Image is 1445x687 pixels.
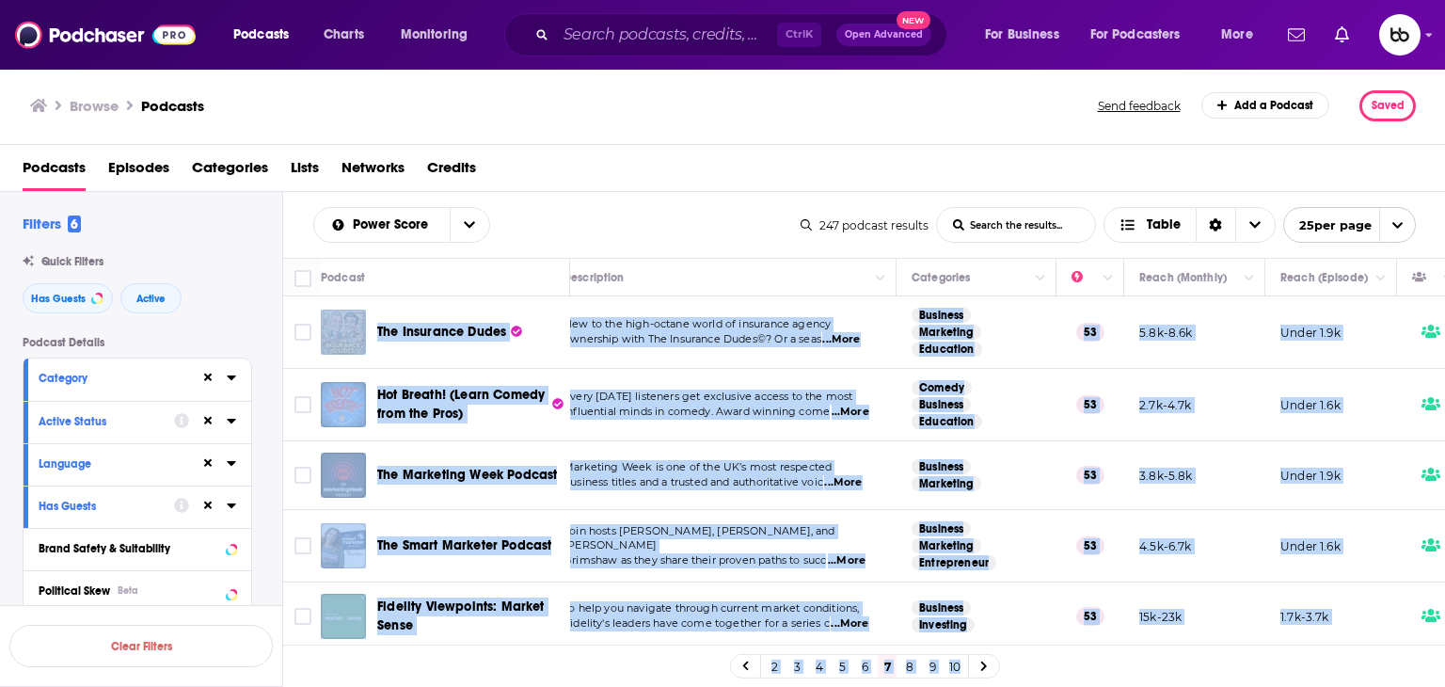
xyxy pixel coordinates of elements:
[1280,325,1341,341] p: Under 1.9k
[192,152,268,191] a: Categories
[564,266,624,289] div: Description
[564,405,830,418] span: influential minds in comedy. Award winning come
[294,324,311,341] span: Toggle select row
[564,460,832,473] span: Marketing Week is one of the UK’s most respected
[118,584,138,597] div: Beta
[564,317,831,330] span: New to the high-octane world of insurance agency
[1412,266,1438,289] div: Has Guests
[377,466,557,485] a: The Marketing Week Podcast
[1076,323,1104,342] p: 53
[294,537,311,554] span: Toggle select row
[321,310,366,355] img: The Insurance Dudes
[1090,22,1181,48] span: For Podcasters
[23,152,86,191] a: Podcasts
[831,616,868,631] span: ...More
[39,500,162,513] div: Has Guests
[324,22,364,48] span: Charts
[822,332,860,347] span: ...More
[845,30,923,40] span: Open Advanced
[314,218,450,232] button: open menu
[1147,218,1181,232] span: Table
[1196,208,1235,242] div: Sort Direction
[564,332,821,345] span: ownership with The Insurance Dudes©? Or a seas
[39,457,188,471] div: Language
[1280,609,1329,625] p: 1.7k-3.7k
[564,524,835,552] span: Join hosts [PERSON_NAME], [PERSON_NAME], and [PERSON_NAME]
[836,24,931,46] button: Open AdvancedNew
[313,207,490,243] h2: Choose List sort
[321,382,366,427] a: Hot Breath! (Learn Comedy from the Pros)
[1283,207,1416,243] button: open menu
[41,255,103,268] span: Quick Filters
[564,616,830,630] span: Fidelity's leaders have come together for a series c
[556,20,777,50] input: Search podcasts, credits, & more...
[341,152,405,191] a: Networks
[1076,607,1104,626] p: 53
[291,152,319,191] a: Lists
[1139,609,1182,625] p: 15k-23k
[912,476,981,491] a: Marketing
[1139,266,1227,289] div: Reach (Monthly)
[1221,22,1253,48] span: More
[765,655,784,678] a: 2
[869,267,892,290] button: Column Actions
[1097,267,1119,290] button: Column Actions
[897,11,930,29] span: New
[23,215,81,232] h2: Filters
[1238,267,1261,290] button: Column Actions
[1072,266,1098,289] div: Power Score
[1280,19,1312,51] a: Show notifications dropdown
[377,323,522,342] a: The Insurance Dudes
[1092,98,1186,114] button: Send feedback
[801,218,929,232] div: 247 podcast results
[810,655,829,678] a: 4
[39,409,174,433] button: Active Status
[39,536,236,560] button: Brand Safety & Suitability
[427,152,476,191] a: Credits
[1139,468,1193,484] p: 3.8k-5.8k
[564,601,859,615] span: To help you navigate through current market conditions,
[321,453,366,498] img: The Marketing Week Podcast
[1104,207,1276,243] button: Choose View
[353,218,435,232] span: Power Score
[1139,397,1192,413] p: 2.7k-4.7k
[1280,397,1341,413] p: Under 1.6k
[39,372,188,385] div: Category
[120,283,182,313] button: Active
[141,97,204,115] a: Podcasts
[321,594,366,639] img: Fidelity Viewpoints: Market Sense
[564,475,823,488] span: business titles and a trusted and authoritative voic
[972,20,1083,50] button: open menu
[912,397,971,412] a: Business
[377,467,557,483] span: The Marketing Week Podcast
[39,366,200,390] button: Category
[912,380,972,395] a: Comedy
[108,152,169,191] a: Episodes
[377,324,506,340] span: The Insurance Dudes
[1370,267,1392,290] button: Column Actions
[321,523,366,568] img: The Smart Marketer Podcast
[1139,325,1193,341] p: 5.8k-8.6k
[15,17,196,53] a: Podchaser - Follow, Share and Rate Podcasts
[787,655,806,678] a: 3
[564,553,826,567] span: Grimshaw as they share their proven paths to succ
[23,336,252,349] p: Podcast Details
[1379,14,1421,56] span: Logged in as aj15670
[1280,468,1341,484] p: Under 1.9k
[912,266,970,289] div: Categories
[945,655,964,678] a: 10
[377,387,545,422] span: Hot Breath! (Learn Comedy from the Pros)
[1372,99,1405,112] span: Saved
[878,655,897,678] a: 7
